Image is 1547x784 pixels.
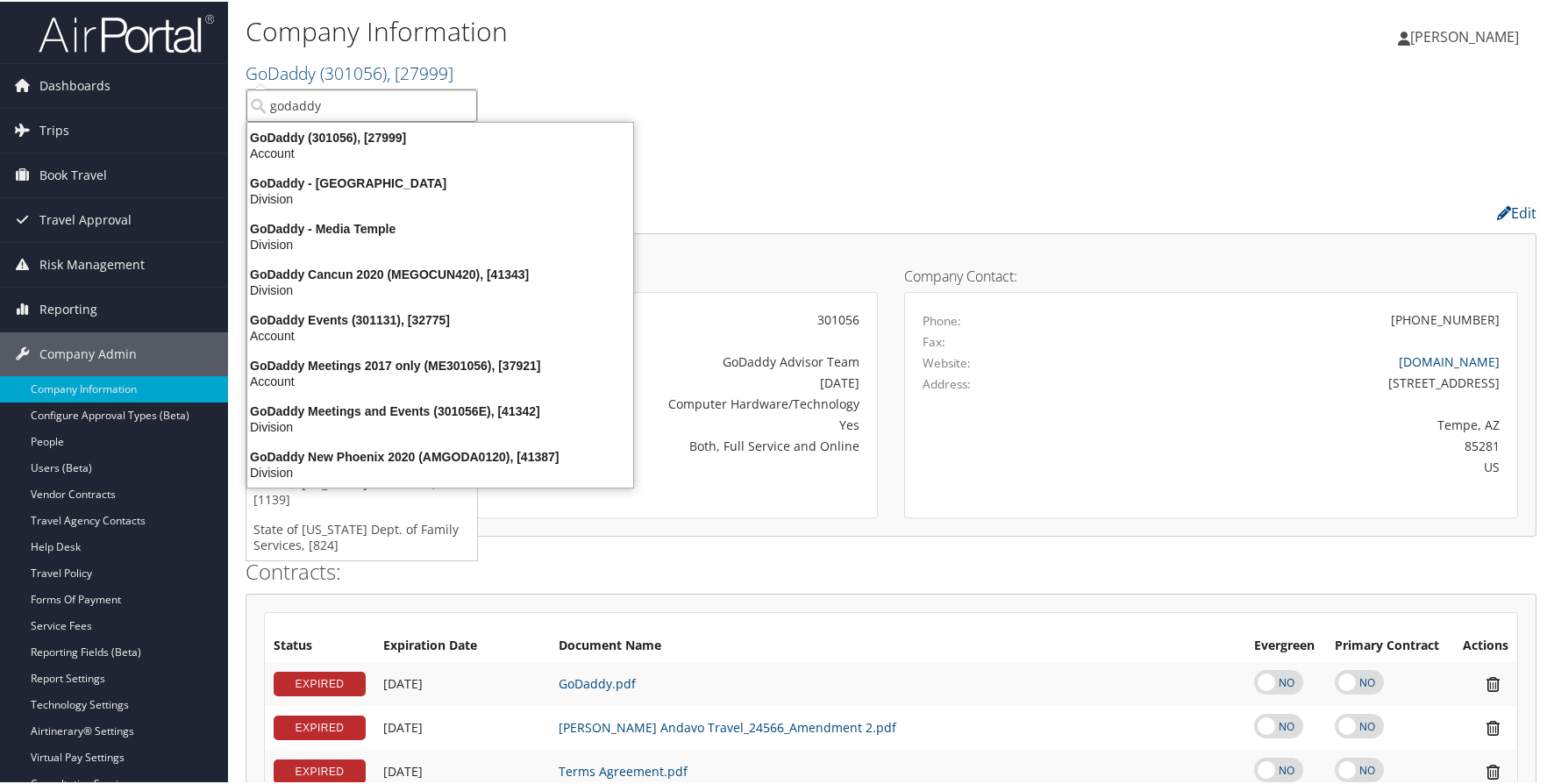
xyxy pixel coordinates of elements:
div: Account [237,144,644,160]
div: EXPIRED [274,670,366,695]
div: GoDaddy Advisor Team [483,351,859,369]
span: Company Admin [39,331,137,374]
span: Risk Management [39,241,145,285]
div: [PHONE_NUMBER] [1391,309,1500,327]
div: Add/Edit Date [383,674,541,690]
span: Travel Approval [39,196,132,240]
th: Status [265,629,374,660]
span: [DATE] [383,674,423,690]
th: Document Name [550,629,1245,660]
div: Yes [483,414,859,432]
div: Computer Hardware/Technology [483,393,859,411]
h1: Company Information [246,11,1106,48]
a: Edit [1497,202,1536,221]
div: Add/Edit Date [383,762,541,778]
div: US [1073,456,1500,474]
a: [DOMAIN_NAME] [1399,352,1500,368]
span: , [ 27999 ] [387,60,453,83]
span: [DATE] [383,761,423,778]
h4: Company Contact: [904,267,1518,282]
i: Remove Contract [1478,674,1508,692]
label: Fax: [923,331,945,349]
a: Terms Agreement.pdf [559,761,688,778]
div: GoDaddy New Phoenix 2020 (AMGODA0120), [41387] [237,447,644,463]
div: GoDaddy Meetings and Events (301056E), [41342] [237,402,644,417]
div: GoDaddy (301056), [27999] [237,128,644,144]
div: Division [237,417,644,433]
div: Both, Full Service and Online [483,435,859,453]
img: airportal-logo.png [39,11,214,53]
i: Remove Contract [1478,717,1508,736]
div: Division [237,463,644,479]
input: Search Accounts [246,88,477,120]
div: Tempe, AZ [1073,414,1500,432]
div: Account [237,326,644,342]
div: GoDaddy Events (301131), [32775] [237,310,644,326]
div: GoDaddy Meetings 2017 only (ME301056), [37921] [237,356,644,372]
label: Address: [923,374,971,391]
span: Reporting [39,286,97,330]
th: Expiration Date [374,629,550,660]
div: EXPIRED [274,714,366,738]
a: GoDaddy [246,60,453,83]
div: [STREET_ADDRESS] [1073,372,1500,390]
div: [DATE] [483,372,859,390]
span: [DATE] [383,717,423,734]
div: Division [237,189,644,205]
div: Account [237,372,644,388]
div: Division [237,281,644,296]
div: Division [237,235,644,251]
label: Website: [923,353,971,370]
a: GoDaddy.pdf [559,674,636,690]
span: Book Travel [39,152,107,196]
a: [PERSON_NAME] [1398,9,1536,61]
div: Add/Edit Date [383,718,541,734]
div: GoDaddy - [GEOGRAPHIC_DATA] [237,174,644,189]
a: [PERSON_NAME] Andavo Travel_24566_Amendment 2.pdf [559,717,896,734]
div: EXPIRED [274,758,366,782]
div: GoDaddy - Media Temple [237,219,644,235]
span: ( 301056 ) [320,60,387,83]
div: 85281 [1073,435,1500,453]
th: Actions [1452,629,1517,660]
a: State of [US_STATE] Dept. of Family Services, [824] [246,513,477,559]
th: Evergreen [1245,629,1326,660]
i: Remove Contract [1478,761,1508,780]
span: Dashboards [39,62,110,106]
span: [PERSON_NAME] [1410,25,1519,45]
h2: Company Profile: [246,196,1097,225]
span: Trips [39,107,69,151]
div: 301056 [483,309,859,327]
label: Phone: [923,310,961,328]
a: State of [US_STATE] AG ADMIN, [1139] [246,467,477,513]
h2: Contracts: [246,555,1536,585]
div: GoDaddy Cancun 2020 (MEGOCUN420), [41343] [237,265,644,281]
th: Primary Contract [1326,629,1452,660]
